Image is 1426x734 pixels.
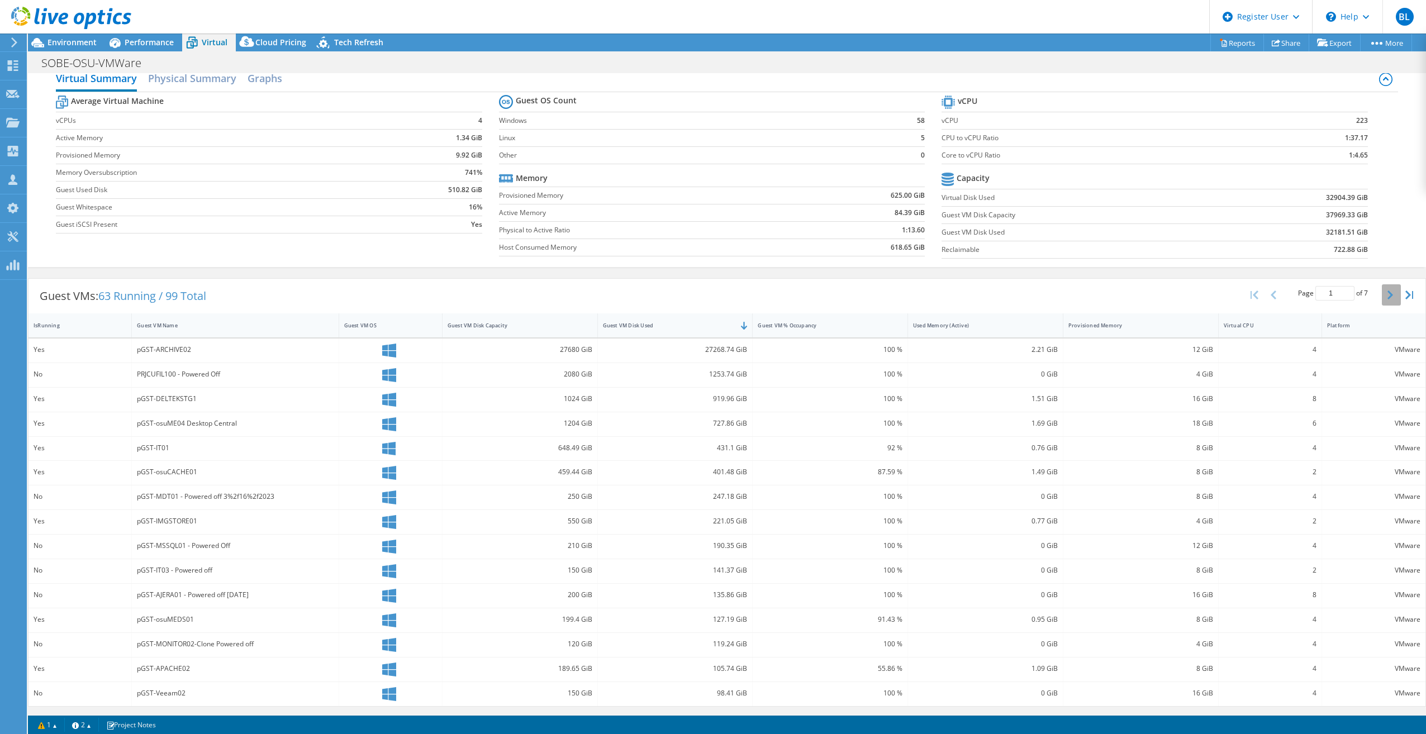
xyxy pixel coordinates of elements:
div: 100 % [758,417,902,430]
div: 120 GiB [448,638,592,650]
div: Guest VM Disk Capacity [448,322,579,329]
label: Host Consumed Memory [499,242,801,253]
label: CPU to vCPU Ratio [942,132,1256,144]
div: pGST-IT01 [137,442,333,454]
div: Used Memory (Active) [913,322,1044,329]
div: 4 [1224,442,1316,454]
div: Yes [34,442,126,454]
div: pGST-MSSQL01 - Powered Off [137,540,333,552]
b: 4 [478,115,482,126]
div: 127.19 GiB [603,613,748,626]
div: 100 % [758,393,902,405]
div: VMware [1327,466,1420,478]
div: Guest VM Disk Used [603,322,734,329]
b: 1:4.65 [1349,150,1368,161]
div: 16 GiB [1068,393,1213,405]
label: vCPU [942,115,1256,126]
div: 87.59 % [758,466,902,478]
div: 0 GiB [913,564,1058,576]
div: 199.4 GiB [448,613,592,626]
span: 7 [1364,288,1368,298]
div: 200 GiB [448,589,592,601]
b: 84.39 GiB [895,207,925,218]
div: VMware [1327,687,1420,699]
label: Provisioned Memory [499,190,801,201]
b: 32904.39 GiB [1326,192,1368,203]
a: Project Notes [98,718,164,732]
div: Guest VM % Occupancy [758,322,889,329]
div: 0.95 GiB [913,613,1058,626]
b: 58 [917,115,925,126]
b: 510.82 GiB [448,184,482,196]
b: 0 [921,150,925,161]
div: No [34,564,126,576]
div: 550 GiB [448,515,592,527]
label: Guest iSCSI Present [56,219,380,230]
div: Yes [34,344,126,356]
div: 190.35 GiB [603,540,748,552]
div: No [34,638,126,650]
div: VMware [1327,368,1420,380]
div: 27268.74 GiB [603,344,748,356]
div: 8 GiB [1068,466,1213,478]
div: Yes [34,417,126,430]
div: 98.41 GiB [603,687,748,699]
div: VMware [1327,344,1420,356]
div: 221.05 GiB [603,515,748,527]
div: 12 GiB [1068,344,1213,356]
div: 8 GiB [1068,564,1213,576]
div: 4 [1224,613,1316,626]
div: VMware [1327,393,1420,405]
div: 2 [1224,515,1316,527]
div: 135.86 GiB [603,589,748,601]
label: Active Memory [56,132,380,144]
b: 37969.33 GiB [1326,209,1368,221]
div: Yes [34,466,126,478]
div: 4 [1224,368,1316,380]
div: 150 GiB [448,564,592,576]
div: VMware [1327,417,1420,430]
div: 100 % [758,564,902,576]
div: 0 GiB [913,687,1058,699]
div: 8 GiB [1068,613,1213,626]
a: 2 [64,718,99,732]
span: Page of [1298,286,1368,301]
b: Guest OS Count [516,95,577,106]
a: Reports [1210,34,1264,51]
div: Guest VM OS [344,322,424,329]
span: Performance [125,37,174,47]
div: 100 % [758,638,902,650]
a: Export [1309,34,1361,51]
div: 2 [1224,466,1316,478]
label: Virtual Disk Used [942,192,1220,203]
b: 618.65 GiB [891,242,925,253]
div: 727.86 GiB [603,417,748,430]
h1: SOBE-OSU-VMWare [36,57,159,69]
label: Active Memory [499,207,801,218]
label: Guest VM Disk Capacity [942,209,1220,221]
span: 63 Running / 99 Total [98,288,206,303]
div: Platform [1327,322,1407,329]
div: 250 GiB [448,490,592,503]
div: 431.1 GiB [603,442,748,454]
b: Average Virtual Machine [71,96,164,107]
div: 0 GiB [913,540,1058,552]
div: IsRunning [34,322,113,329]
div: Guest VM Name [137,322,320,329]
b: 1:13.60 [902,225,925,236]
a: Share [1263,34,1309,51]
div: Yes [34,613,126,626]
div: pGST-APACHE02 [137,662,333,675]
div: VMware [1327,662,1420,675]
div: 1.49 GiB [913,466,1058,478]
label: Windows [499,115,886,126]
div: VMware [1327,540,1420,552]
div: 4 GiB [1068,368,1213,380]
div: Yes [34,662,126,675]
div: VMware [1327,442,1420,454]
div: 1024 GiB [448,393,592,405]
div: 0 GiB [913,490,1058,503]
div: pGST-osuMEDS01 [137,613,333,626]
div: 55.86 % [758,662,902,675]
b: 223 [1356,115,1368,126]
